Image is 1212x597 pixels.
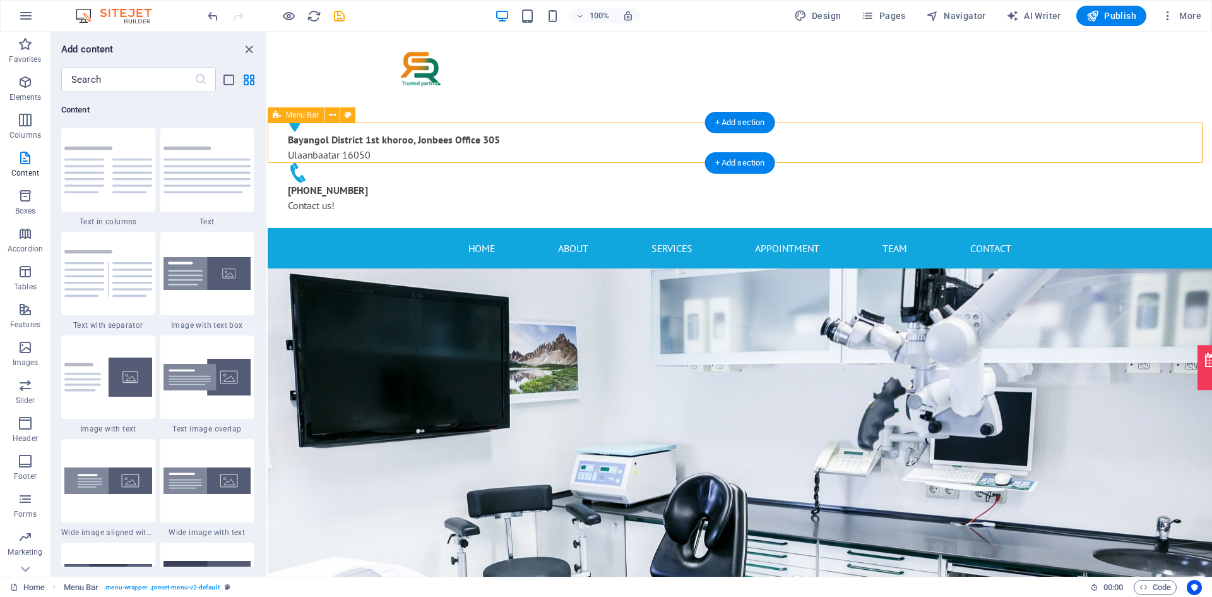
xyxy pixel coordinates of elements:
[61,217,155,227] span: Text in columns
[163,257,251,291] img: image-with-text-box.svg
[61,42,114,57] h6: Add content
[163,359,251,396] img: text-image-overlap.svg
[64,580,99,595] span: Click to select. Double-click to edit
[206,9,220,23] i: Undo: Change image (Ctrl+Z)
[205,8,220,23] button: undo
[225,584,230,591] i: This element is a customizable preset
[789,6,847,26] button: Design
[160,439,254,538] div: Wide image with text
[281,8,296,23] button: Click here to leave preview mode and continue editing
[61,128,155,227] div: Text in columns
[1090,580,1124,595] h6: Session time
[331,8,347,23] button: save
[160,424,254,434] span: Text image overlap
[64,358,152,397] img: text-with-image-v4.svg
[1139,580,1171,595] span: Code
[64,147,152,193] img: text-in-columns.svg
[332,9,347,23] i: Save (Ctrl+S)
[926,9,986,22] span: Navigator
[8,547,42,557] p: Marketing
[1001,6,1066,26] button: AI Writer
[61,320,155,330] span: Text with separator
[11,168,39,178] p: Content
[160,320,254,330] span: Image with text box
[921,6,991,26] button: Navigator
[1076,6,1146,26] button: Publish
[64,467,152,494] img: wide-image-with-text-aligned.svg
[241,42,256,57] button: close panel
[10,320,40,330] p: Features
[1006,9,1061,22] span: AI Writer
[241,72,256,87] button: grid-view
[286,111,319,119] span: Menu Bar
[163,467,251,494] img: wide-image-with-text.svg
[1187,580,1202,595] button: Usercentrics
[64,250,152,297] img: text-with-separator.svg
[590,8,610,23] h6: 100%
[1112,582,1114,592] span: :
[1086,9,1136,22] span: Publish
[1156,6,1206,26] button: More
[794,9,841,22] span: Design
[14,282,37,292] p: Tables
[15,206,36,216] p: Boxes
[61,335,155,434] div: Image with text
[856,6,910,26] button: Pages
[73,8,167,23] img: Editor Logo
[163,147,251,193] img: text.svg
[160,217,254,227] span: Text
[221,72,236,87] button: list-view
[307,9,321,23] i: Reload page
[160,528,254,538] span: Wide image with text
[9,54,41,64] p: Favorites
[1161,9,1201,22] span: More
[160,232,254,330] div: Image with text box
[16,395,35,406] p: Slider
[61,102,254,118] h6: Content
[160,335,254,434] div: Text image overlap
[1134,580,1177,595] button: Code
[8,244,43,254] p: Accordion
[61,67,194,92] input: Search
[160,128,254,227] div: Text
[705,152,775,174] div: + Add section
[937,321,1009,351] a: Appointment
[9,130,41,140] p: Columns
[13,433,38,443] p: Header
[61,528,155,538] span: Wide image aligned with text
[104,580,219,595] span: . menu-wrapper .preset-menu-v2-default
[9,92,42,102] p: Elements
[10,580,45,595] a: Click to cancel selection. Double-click to open Pages
[61,439,155,538] div: Wide image aligned with text
[64,580,230,595] nav: breadcrumb
[861,9,905,22] span: Pages
[705,112,775,133] div: + Add section
[1103,580,1123,595] span: 00 00
[571,8,615,23] button: 100%
[14,471,37,481] p: Footer
[61,232,155,330] div: Text with separator
[61,424,155,434] span: Image with text
[13,358,39,368] p: Images
[306,8,321,23] button: reload
[14,509,37,519] p: Forms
